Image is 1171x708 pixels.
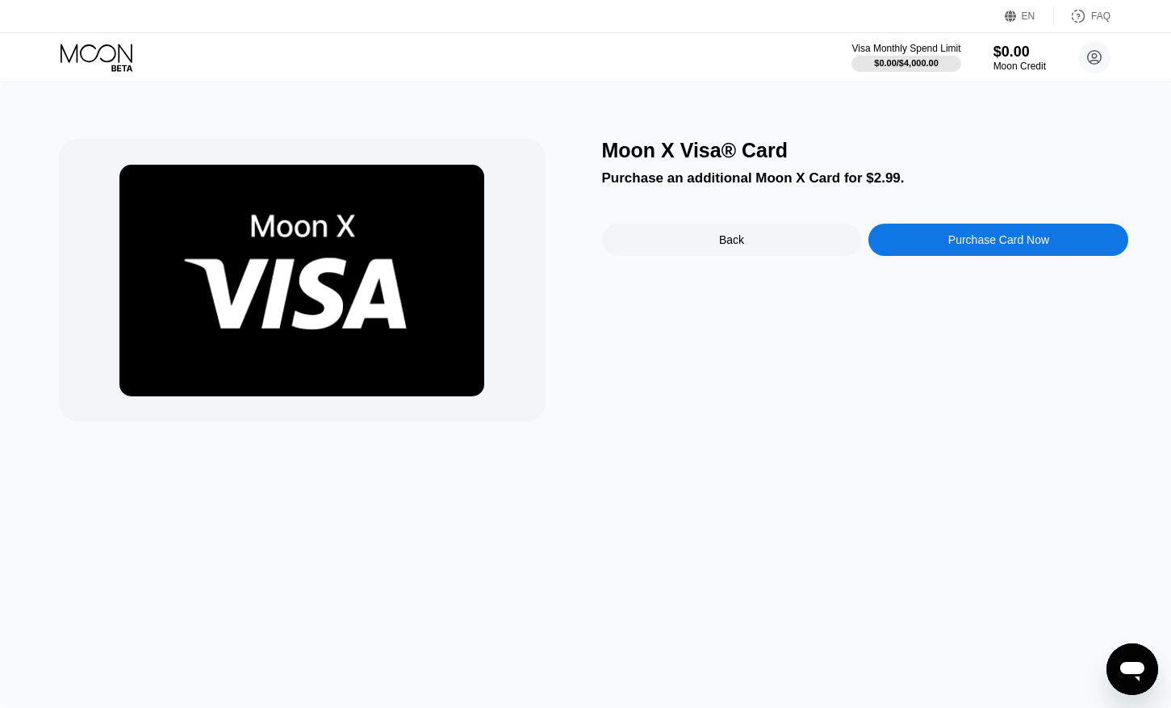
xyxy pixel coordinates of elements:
[993,44,1046,61] div: $0.00
[602,139,1129,162] div: Moon X Visa® Card
[993,44,1046,72] div: $0.00Moon Credit
[868,224,1128,256] div: Purchase Card Now
[1091,10,1110,22] div: FAQ
[874,58,939,68] div: $0.00 / $4,000.00
[719,233,744,246] div: Back
[1054,8,1110,24] div: FAQ
[1106,643,1158,695] iframe: Button to launch messaging window, conversation in progress
[851,43,960,72] div: Visa Monthly Spend Limit$0.00/$4,000.00
[993,61,1046,72] div: Moon Credit
[948,233,1049,246] div: Purchase Card Now
[602,170,1129,186] div: Purchase an additional Moon X Card for $2.99.
[1022,10,1035,22] div: EN
[602,224,862,256] div: Back
[851,43,960,54] div: Visa Monthly Spend Limit
[1005,8,1054,24] div: EN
